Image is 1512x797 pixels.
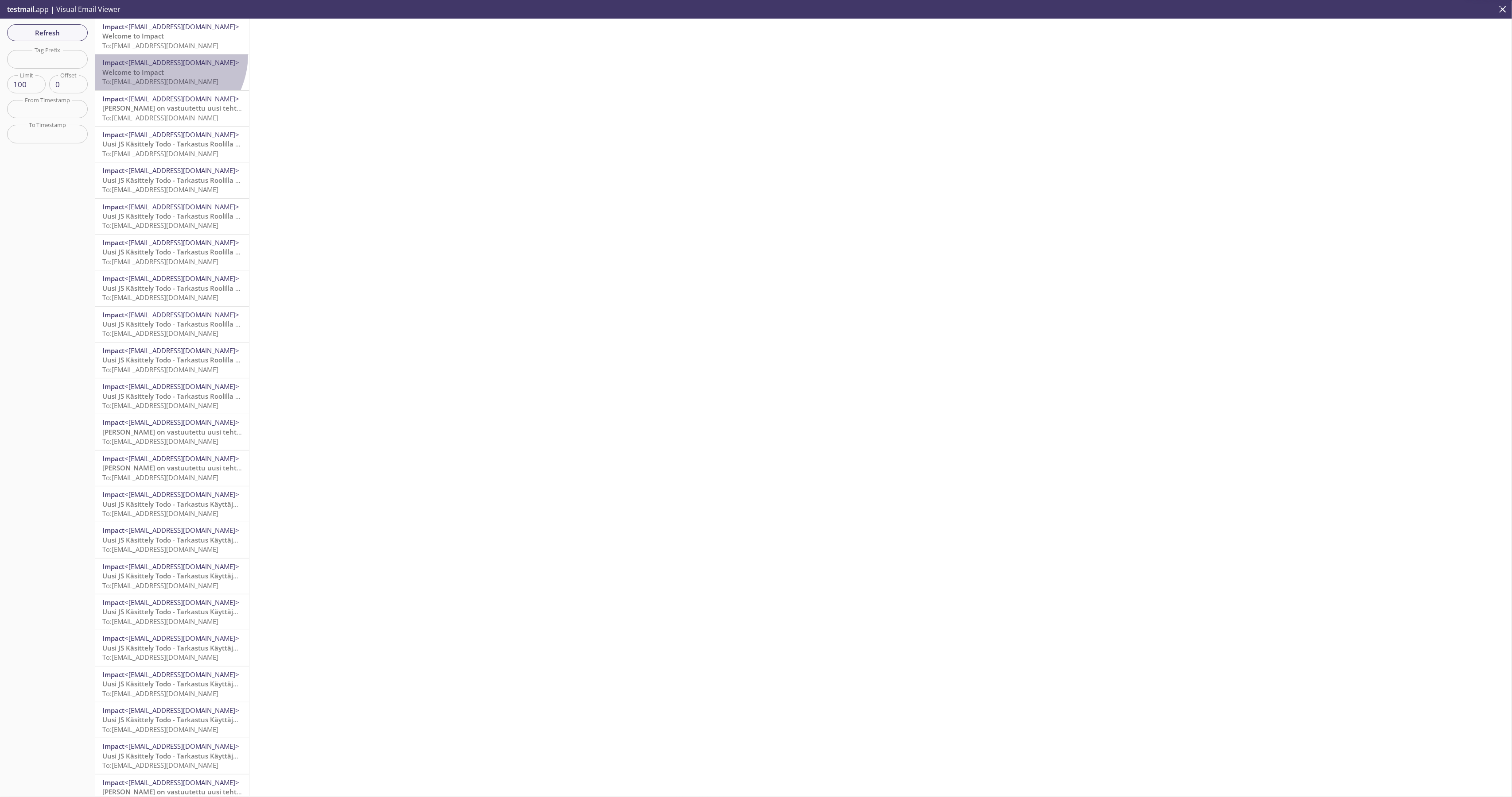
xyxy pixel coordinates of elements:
div: Impact<[EMAIL_ADDRESS][DOMAIN_NAME]>Uusi JS Käsittely Todo - Tarkastus Roolilla - ImpactTo:[EMAIL... [95,162,249,198]
div: Impact<[EMAIL_ADDRESS][DOMAIN_NAME]>Uusi JS Käsittely Todo - Tarkastus Roolilla - ImpactTo:[EMAIL... [95,235,249,270]
span: <[EMAIL_ADDRESS][DOMAIN_NAME]> [124,454,239,463]
span: To: [EMAIL_ADDRESS][DOMAIN_NAME] [102,257,218,266]
span: <[EMAIL_ADDRESS][DOMAIN_NAME]> [124,202,239,211]
span: Impact [102,166,124,175]
span: Impact [102,130,124,139]
span: To: [EMAIL_ADDRESS][DOMAIN_NAME] [102,725,218,734]
span: <[EMAIL_ADDRESS][DOMAIN_NAME]> [124,418,239,427]
span: <[EMAIL_ADDRESS][DOMAIN_NAME]> [124,94,239,103]
span: Uusi JS Käsittely Todo - Tarkastus Roolilla - Impact [102,247,261,256]
div: Impact<[EMAIL_ADDRESS][DOMAIN_NAME]>Uusi JS Käsittely Todo - Tarkastus Roolilla - ImpactTo:[EMAIL... [95,127,249,162]
div: Impact<[EMAIL_ADDRESS][DOMAIN_NAME]>Uusi JS Käsittely Todo - Tarkastus Käyttäjällä - ImpactTo:[EM... [95,594,249,630]
div: Impact<[EMAIL_ADDRESS][DOMAIN_NAME]>Welcome to ImpactTo:[EMAIL_ADDRESS][DOMAIN_NAME] [95,54,249,90]
span: <[EMAIL_ADDRESS][DOMAIN_NAME]> [124,490,239,499]
span: Welcome to Impact [102,68,164,77]
span: Impact [102,310,124,319]
span: <[EMAIL_ADDRESS][DOMAIN_NAME]> [124,562,239,571]
span: To: [EMAIL_ADDRESS][DOMAIN_NAME] [102,689,218,698]
span: Uusi JS Käsittely Todo - Tarkastus Käyttäjällä - Impact [102,535,272,544]
span: Uusi JS Käsittely Todo - Tarkastus Käyttäjällä - Impact [102,500,272,508]
div: Impact<[EMAIL_ADDRESS][DOMAIN_NAME]>Uusi JS Käsittely Todo - Tarkastus Roolilla - ImpactTo:[EMAIL... [95,199,249,234]
span: To: [EMAIL_ADDRESS][DOMAIN_NAME] [102,185,218,194]
span: Uusi JS Käsittely Todo - Tarkastus Roolilla - Impact [102,176,261,185]
span: Impact [102,742,124,751]
span: Uusi JS Käsittely Todo - Tarkastus Roolilla - Impact [102,320,261,328]
span: To: [EMAIL_ADDRESS][DOMAIN_NAME] [102,329,218,338]
div: Impact<[EMAIL_ADDRESS][DOMAIN_NAME]>Uusi JS Käsittely Todo - Tarkastus Käyttäjällä - ImpactTo:[EM... [95,702,249,738]
span: [PERSON_NAME] on vastuutettu uusi tehtävä tarkastettavaksi - Kiwa Impact [102,463,348,472]
span: Uusi JS Käsittely Todo - Tarkastus Roolilla - Impact [102,284,261,293]
span: Impact [102,562,124,571]
span: Impact [102,778,124,787]
span: Uusi JS Käsittely Todo - Tarkastus Käyttäjällä - Impact [102,751,272,760]
span: Impact [102,274,124,283]
span: <[EMAIL_ADDRESS][DOMAIN_NAME]> [124,706,239,715]
span: To: [EMAIL_ADDRESS][DOMAIN_NAME] [102,77,218,86]
span: To: [EMAIL_ADDRESS][DOMAIN_NAME] [102,509,218,518]
span: <[EMAIL_ADDRESS][DOMAIN_NAME]> [124,166,239,175]
span: <[EMAIL_ADDRESS][DOMAIN_NAME]> [124,742,239,751]
span: To: [EMAIL_ADDRESS][DOMAIN_NAME] [102,545,218,554]
span: Uusi JS Käsittely Todo - Tarkastus Käyttäjällä - Impact [102,607,272,616]
span: Uusi JS Käsittely Todo - Tarkastus Käyttäjällä - Impact [102,715,272,724]
span: Impact [102,706,124,715]
span: Impact [102,58,124,67]
div: Impact<[EMAIL_ADDRESS][DOMAIN_NAME]>Uusi JS Käsittely Todo - Tarkastus Roolilla - ImpactTo:[EMAIL... [95,378,249,414]
div: Impact<[EMAIL_ADDRESS][DOMAIN_NAME]>Uusi JS Käsittely Todo - Tarkastus Roolilla - ImpactTo:[EMAIL... [95,270,249,306]
span: To: [EMAIL_ADDRESS][DOMAIN_NAME] [102,437,218,446]
div: Impact<[EMAIL_ADDRESS][DOMAIN_NAME]>Uusi JS Käsittely Todo - Tarkastus Käyttäjällä - ImpactTo:[EM... [95,630,249,666]
span: Impact [102,346,124,355]
span: Uusi JS Käsittely Todo - Tarkastus Käyttäjällä - Impact [102,571,272,580]
span: <[EMAIL_ADDRESS][DOMAIN_NAME]> [124,526,239,535]
div: Impact<[EMAIL_ADDRESS][DOMAIN_NAME]>Uusi JS Käsittely Todo - Tarkastus Roolilla - ImpactTo:[EMAIL... [95,343,249,378]
span: To: [EMAIL_ADDRESS][DOMAIN_NAME] [102,617,218,626]
span: To: [EMAIL_ADDRESS][DOMAIN_NAME] [102,113,218,122]
div: Impact<[EMAIL_ADDRESS][DOMAIN_NAME]>Welcome to ImpactTo:[EMAIL_ADDRESS][DOMAIN_NAME] [95,19,249,54]
span: <[EMAIL_ADDRESS][DOMAIN_NAME]> [124,634,239,643]
span: Uusi JS Käsittely Todo - Tarkastus Roolilla - Impact [102,212,261,220]
span: To: [EMAIL_ADDRESS][DOMAIN_NAME] [102,761,218,770]
span: <[EMAIL_ADDRESS][DOMAIN_NAME]> [124,310,239,319]
span: Impact [102,94,124,103]
span: To: [EMAIL_ADDRESS][DOMAIN_NAME] [102,293,218,302]
div: Impact<[EMAIL_ADDRESS][DOMAIN_NAME]>[PERSON_NAME] on vastuutettu uusi tehtävä tarkastettavaksi - ... [95,91,249,126]
span: <[EMAIL_ADDRESS][DOMAIN_NAME]> [124,670,239,679]
span: [PERSON_NAME] on vastuutettu uusi tehtävä tarkastettavaksi - Kiwa Impact [102,104,348,112]
div: Impact<[EMAIL_ADDRESS][DOMAIN_NAME]>[PERSON_NAME] on vastuutettu uusi tehtävä tarkastettavaksi - ... [95,450,249,486]
span: Impact [102,454,124,463]
span: <[EMAIL_ADDRESS][DOMAIN_NAME]> [124,58,239,67]
span: <[EMAIL_ADDRESS][DOMAIN_NAME]> [124,274,239,283]
div: Impact<[EMAIL_ADDRESS][DOMAIN_NAME]>Uusi JS Käsittely Todo - Tarkastus Käyttäjällä - ImpactTo:[EM... [95,522,249,558]
span: Uusi JS Käsittely Todo - Tarkastus Roolilla - Impact [102,139,261,148]
span: <[EMAIL_ADDRESS][DOMAIN_NAME]> [124,22,239,31]
span: To: [EMAIL_ADDRESS][DOMAIN_NAME] [102,473,218,482]
span: Impact [102,634,124,643]
span: testmail [7,4,34,14]
span: <[EMAIL_ADDRESS][DOMAIN_NAME]> [124,238,239,247]
span: To: [EMAIL_ADDRESS][DOMAIN_NAME] [102,401,218,410]
span: Impact [102,382,124,391]
span: Uusi JS Käsittely Todo - Tarkastus Roolilla - Impact [102,392,261,400]
span: Uusi JS Käsittely Todo - Tarkastus Käyttäjällä - Impact [102,643,272,652]
span: Impact [102,598,124,607]
span: <[EMAIL_ADDRESS][DOMAIN_NAME]> [124,346,239,355]
span: Uusi JS Käsittely Todo - Tarkastus Roolilla - Impact [102,355,261,364]
span: To: [EMAIL_ADDRESS][DOMAIN_NAME] [102,365,218,374]
div: Impact<[EMAIL_ADDRESS][DOMAIN_NAME]>Uusi JS Käsittely Todo - Tarkastus Käyttäjällä - ImpactTo:[EM... [95,666,249,702]
span: To: [EMAIL_ADDRESS][DOMAIN_NAME] [102,653,218,662]
span: Impact [102,418,124,427]
button: Refresh [7,24,88,41]
span: Refresh [14,27,81,39]
span: Impact [102,202,124,211]
div: Impact<[EMAIL_ADDRESS][DOMAIN_NAME]>Uusi JS Käsittely Todo - Tarkastus Roolilla - ImpactTo:[EMAIL... [95,307,249,342]
span: [PERSON_NAME] on vastuutettu uusi tehtävä - Kiwa Impact [102,787,293,796]
div: Impact<[EMAIL_ADDRESS][DOMAIN_NAME]>Uusi JS Käsittely Todo - Tarkastus Käyttäjällä - ImpactTo:[EM... [95,486,249,522]
span: Impact [102,526,124,535]
span: Welcome to Impact [102,31,164,40]
span: Uusi JS Käsittely Todo - Tarkastus Käyttäjällä - Impact [102,679,272,688]
span: [PERSON_NAME] on vastuutettu uusi tehtävä - Kiwa Impact [102,427,293,436]
span: <[EMAIL_ADDRESS][DOMAIN_NAME]> [124,130,239,139]
div: Impact<[EMAIL_ADDRESS][DOMAIN_NAME]>[PERSON_NAME] on vastuutettu uusi tehtävä - Kiwa ImpactTo:[EM... [95,414,249,450]
span: Impact [102,490,124,499]
span: To: [EMAIL_ADDRESS][DOMAIN_NAME] [102,581,218,590]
